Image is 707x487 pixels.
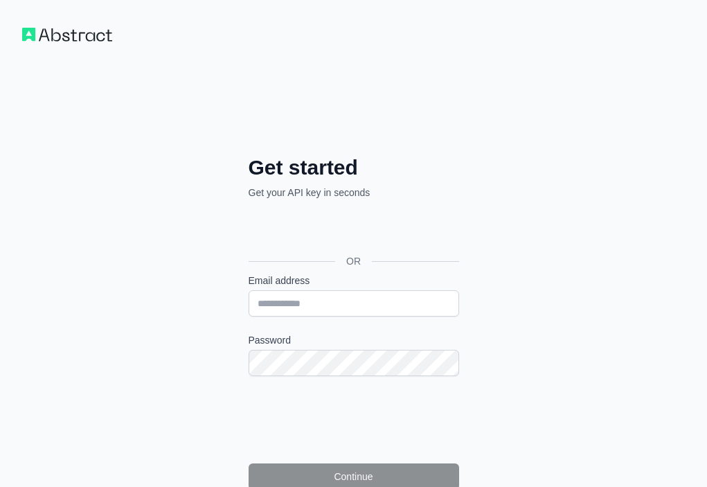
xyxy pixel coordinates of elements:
iframe: Przycisk Zaloguj się przez Google [242,215,463,245]
img: Workflow [22,28,112,42]
label: Password [249,333,459,347]
span: OR [335,254,372,268]
h2: Get started [249,155,459,180]
label: Email address [249,274,459,287]
p: Get your API key in seconds [249,186,459,200]
iframe: reCAPTCHA [249,393,459,447]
